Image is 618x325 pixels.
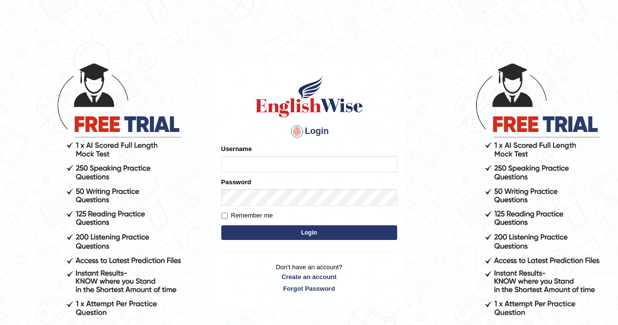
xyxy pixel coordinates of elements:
input: Remember me [221,213,228,219]
a: Create an account [221,272,397,282]
p: Don't have an account? [221,262,397,293]
h4: Login [221,124,397,139]
a: Forgot Password [221,284,397,293]
img: Logo of English Wise sign in for intelligent practice with AI [254,75,365,119]
button: Login [221,225,397,240]
label: Remember me [221,211,273,220]
label: Username [221,144,252,153]
label: Password [221,177,251,187]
